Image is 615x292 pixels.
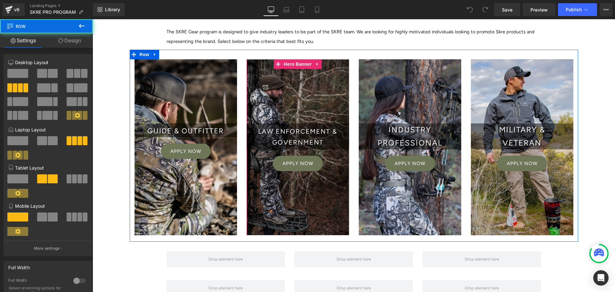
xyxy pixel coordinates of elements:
[600,3,612,16] button: More
[221,40,229,50] a: Expand / Collapse
[414,139,445,149] span: Apply Now
[8,126,87,133] p: Laptop Layout
[190,139,221,149] span: Apply Now
[463,3,476,16] button: Undo
[279,3,294,16] a: Laptop
[263,3,279,16] a: Desktop
[378,117,481,130] h3: VETERAN
[479,3,492,16] button: Redo
[74,8,449,27] p: The SKRE Gear program is designed to give industry leaders to be part of the SKRE team. We are lo...
[4,241,92,256] button: More settings
[45,30,58,40] span: Row
[405,137,455,152] a: Apply Now
[6,19,70,33] span: Row
[8,203,87,209] p: Mobile Layout
[8,278,67,285] div: Full Width
[566,7,582,12] span: Publish
[3,3,25,16] a: v6
[378,104,481,117] h3: MILITARY &
[30,3,93,8] a: Landing Pages
[8,164,87,171] p: Tablet Layout
[13,5,21,14] div: v6
[8,59,87,66] p: Desktop Layout
[523,3,555,16] a: Preview
[593,270,609,286] div: Open Intercom Messenger
[42,106,144,118] h3: Guide & Outfitter
[68,124,118,140] a: Apply Now
[309,3,325,16] a: Mobile
[190,40,221,50] span: Hero Banner
[8,261,30,270] div: Full Width
[294,3,309,16] a: Tablet
[34,246,60,251] p: More settings
[154,107,257,129] h3: LAw enforcement & Government
[266,104,369,130] h3: Industry professional
[58,30,67,40] a: Expand / Collapse
[292,137,342,152] a: Apply Now
[46,33,93,48] a: Design
[78,127,109,137] span: Apply Now
[530,6,548,13] span: Preview
[93,3,125,16] a: New Library
[30,10,76,15] span: SKRE PRO PROGRAM
[502,6,512,13] span: Save
[180,137,230,152] a: Apply Now
[302,139,333,149] span: Apply Now
[558,3,597,16] button: Publish
[105,7,120,13] span: Library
